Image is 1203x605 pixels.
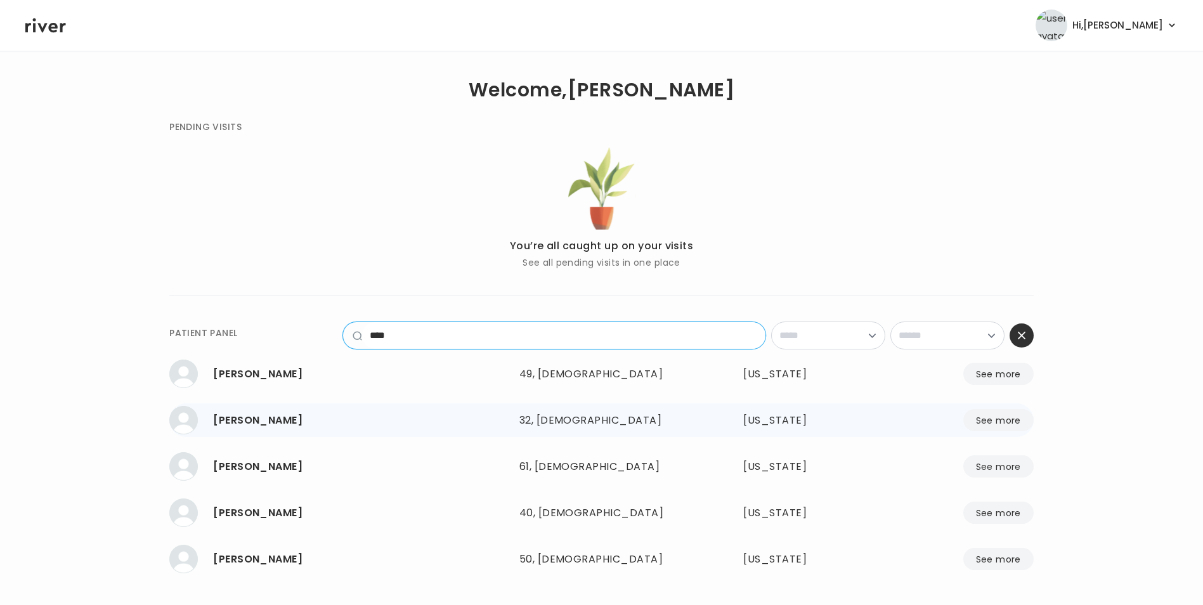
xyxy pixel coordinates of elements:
div: 40, [DEMOGRAPHIC_DATA] [519,504,684,522]
input: name [362,322,765,349]
img: GABRIELLE ELDERROESER [169,360,198,388]
button: See more [963,455,1034,478]
div: 49, [DEMOGRAPHIC_DATA] [519,365,684,383]
p: See all pending visits in one place [510,255,694,270]
button: See more [963,409,1034,431]
button: See more [963,502,1034,524]
img: user avatar [1036,10,1067,41]
p: You’re all caught up on your visits [510,237,694,255]
button: See more [963,363,1034,385]
img: Derrik Sipes [169,406,198,434]
div: Indiana [743,412,859,429]
div: Derrick Mayweather [213,550,509,568]
div: Derrik Sipes [213,412,509,429]
div: Virginia [743,458,859,476]
div: Colorado [743,365,859,383]
button: user avatarHi,[PERSON_NAME] [1036,10,1178,41]
img: Frederrick Marshall [169,452,198,481]
div: Karla Balderrama [213,504,509,522]
img: Karla Balderrama [169,498,198,527]
div: 61, [DEMOGRAPHIC_DATA] [519,458,684,476]
h1: Welcome, [PERSON_NAME] [469,81,734,99]
div: GABRIELLE ELDERROESER [213,365,509,383]
div: 50, [DEMOGRAPHIC_DATA] [519,550,684,568]
div: Frederrick Marshall [213,458,509,476]
div: Texas [743,550,859,568]
button: See more [963,548,1034,570]
span: Hi, [PERSON_NAME] [1072,16,1163,34]
div: 32, [DEMOGRAPHIC_DATA] [519,412,684,429]
div: PENDING VISITS [169,119,242,134]
div: Arizona [743,504,859,522]
div: PATIENT PANEL [169,325,237,341]
img: Derrick Mayweather [169,545,198,573]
